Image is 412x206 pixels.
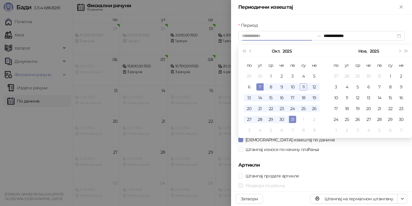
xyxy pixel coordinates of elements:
td: 2025-11-09 [396,81,407,92]
td: 2025-11-20 [363,103,374,114]
div: Периодични извештај [238,4,398,11]
button: Штампај на термалном штампачу [310,194,398,204]
td: 2025-10-05 [309,71,320,81]
div: 9 [278,83,285,91]
div: 27 [332,72,340,80]
td: 2025-11-29 [385,114,396,125]
button: Изабери годину [370,45,379,57]
td: 2025-11-16 [396,92,407,103]
th: ут [341,60,352,71]
th: ср [265,60,276,71]
div: 31 [289,116,296,123]
div: 5 [354,83,361,91]
td: 2025-12-06 [385,125,396,136]
div: 4 [300,72,307,80]
div: 15 [267,94,274,101]
div: 2 [343,127,350,134]
div: 5 [267,127,274,134]
td: 2025-11-24 [331,114,341,125]
td: 2025-11-08 [298,125,309,136]
div: 8 [387,83,394,91]
td: 2025-10-11 [298,81,309,92]
div: 3 [289,72,296,80]
div: 29 [267,116,274,123]
td: 2025-10-12 [309,81,320,92]
div: 27 [365,116,372,123]
div: 9 [398,83,405,91]
td: 2025-11-05 [265,125,276,136]
td: 2025-10-29 [352,71,363,81]
td: 2025-10-25 [298,103,309,114]
td: 2025-11-17 [331,103,341,114]
td: 2025-10-14 [255,92,265,103]
td: 2025-09-29 [244,71,255,81]
div: 23 [398,105,405,112]
td: 2025-12-07 [396,125,407,136]
button: Изабери годину [283,45,292,57]
span: to [316,33,321,38]
div: 29 [387,116,394,123]
div: 28 [256,116,264,123]
div: 2 [278,72,285,80]
td: 2025-10-20 [244,103,255,114]
td: 2025-11-02 [396,71,407,81]
td: 2025-11-28 [374,114,385,125]
div: 1 [267,72,274,80]
td: 2025-11-11 [341,92,352,103]
td: 2025-11-19 [352,103,363,114]
div: 24 [332,116,340,123]
div: 4 [365,127,372,134]
td: 2025-10-10 [287,81,298,92]
span: swap-right [316,33,321,38]
div: 22 [387,105,394,112]
td: 2025-10-29 [265,114,276,125]
td: 2025-12-02 [341,125,352,136]
div: 16 [278,94,285,101]
td: 2025-10-08 [265,81,276,92]
div: 17 [332,105,340,112]
button: Следећа година (Control + right) [403,45,410,57]
div: 3 [354,127,361,134]
td: 2025-10-24 [287,103,298,114]
div: 4 [256,127,264,134]
td: 2025-10-07 [255,81,265,92]
div: 24 [289,105,296,112]
div: 9 [311,127,318,134]
th: су [298,60,309,71]
div: 1 [300,116,307,123]
td: 2025-11-09 [309,125,320,136]
span: [DEMOGRAPHIC_DATA] извештај по данима [243,137,337,143]
td: 2025-11-04 [341,81,352,92]
div: 5 [376,127,383,134]
div: 6 [246,83,253,91]
td: 2025-11-08 [385,81,396,92]
td: 2025-10-28 [341,71,352,81]
div: 28 [343,72,350,80]
th: не [309,60,320,71]
th: че [276,60,287,71]
td: 2025-10-17 [287,92,298,103]
td: 2025-10-22 [265,103,276,114]
td: 2025-11-06 [276,125,287,136]
button: Претходни месец (PageUp) [247,45,254,57]
td: 2025-11-01 [385,71,396,81]
td: 2025-10-04 [298,71,309,81]
div: 13 [365,94,372,101]
div: 3 [246,127,253,134]
div: 10 [332,94,340,101]
div: 31 [376,72,383,80]
td: 2025-10-18 [298,92,309,103]
div: 20 [365,105,372,112]
td: 2025-10-27 [331,71,341,81]
div: 18 [300,94,307,101]
div: 7 [256,83,264,91]
td: 2025-10-16 [276,92,287,103]
div: 8 [300,127,307,134]
td: 2025-11-18 [341,103,352,114]
button: Претходна година (Control + left) [241,45,247,57]
div: 17 [289,94,296,101]
div: 6 [278,127,285,134]
th: не [396,60,407,71]
th: су [385,60,396,71]
div: 15 [387,94,394,101]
